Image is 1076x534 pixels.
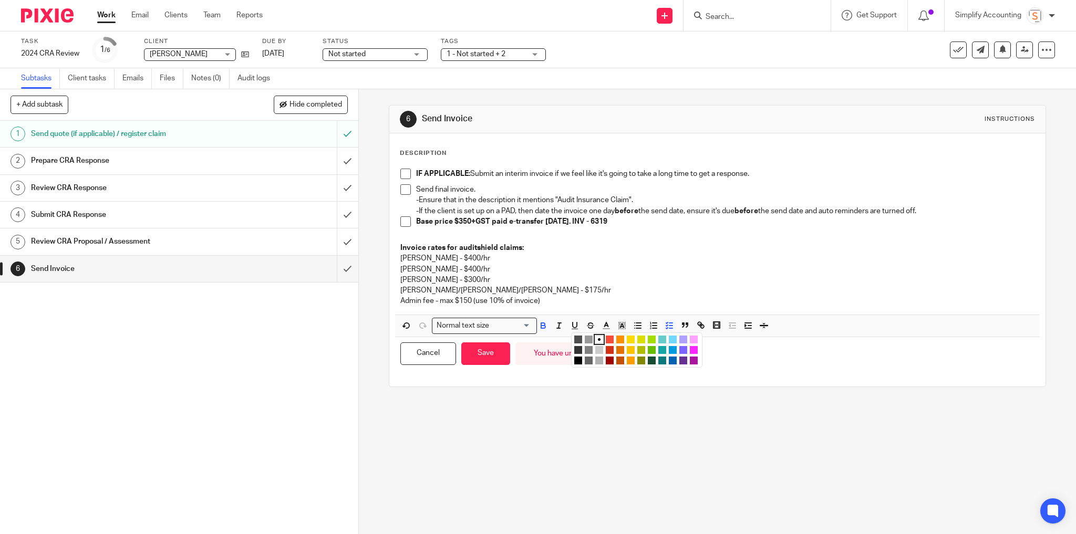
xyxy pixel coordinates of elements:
[648,346,656,354] li: color:#68BC00
[262,50,284,57] span: [DATE]
[669,357,677,364] li: color:#0062B1
[160,68,183,89] a: Files
[400,342,456,365] button: Cancel
[615,207,638,215] strong: before
[606,336,614,343] li: color:#F44E3B
[21,37,79,46] label: Task
[400,275,1035,285] p: [PERSON_NAME] - $300/hr
[585,346,593,354] li: color:#808080
[416,169,1035,179] p: Submit an interim invoice if we feel like it's going to take a long time to get a response.
[416,184,1035,195] p: Send final invoice.
[856,12,897,19] span: Get Support
[585,357,593,364] li: color:#666666
[574,357,582,364] li: color:#000000
[31,153,228,169] h1: Prepare CRA Response
[690,357,698,364] li: color:#AB149E
[262,37,309,46] label: Due by
[422,113,740,124] h1: Send Invoice
[164,10,188,20] a: Clients
[985,115,1035,123] div: Instructions
[31,234,228,249] h1: Review CRA Proposal / Assessment
[705,13,799,22] input: Search
[616,357,624,364] li: color:#C45100
[400,296,1035,306] p: Admin fee - max $150 (use 10% of invoice)
[105,47,110,53] small: /6
[191,68,230,89] a: Notes (0)
[11,235,25,249] div: 5
[122,68,152,89] a: Emails
[637,336,645,343] li: color:#DBDF00
[461,342,510,365] button: Save
[447,50,505,58] span: 1 - Not started + 2
[585,336,593,343] li: color:#999999
[400,149,447,158] p: Description
[606,357,614,364] li: color:#9F0500
[679,346,687,354] li: color:#7B64FF
[627,336,635,343] li: color:#FCDC00
[11,207,25,222] div: 4
[31,180,228,196] h1: Review CRA Response
[637,346,645,354] li: color:#B0BC00
[595,336,603,343] li: color:#FFFFFF
[616,346,624,354] li: color:#E27300
[31,207,228,223] h1: Submit CRA Response
[31,261,228,277] h1: Send Invoice
[416,195,1035,216] p: -Ensure that in the description it mentions "Audit Insurance Claim". -If the client is set up on ...
[400,111,417,128] div: 6
[203,10,221,20] a: Team
[627,357,635,364] li: color:#FB9E00
[150,50,208,58] span: [PERSON_NAME]
[734,207,758,215] strong: before
[416,218,607,225] strong: Base price $350+GST paid e-transfer [DATE]. INV - 6319
[690,346,698,354] li: color:#FA28FF
[21,68,60,89] a: Subtasks
[237,68,278,89] a: Audit logs
[616,336,624,343] li: color:#FE9200
[400,264,1035,275] p: [PERSON_NAME] - $400/hr
[606,346,614,354] li: color:#D33115
[432,318,537,334] div: Search for option
[658,346,666,354] li: color:#16A5A5
[637,357,645,364] li: color:#808900
[328,50,366,58] span: Not started
[515,342,641,365] div: You have unsaved changes
[400,244,524,252] strong: Invoice rates for auditshield claims:
[323,37,428,46] label: Status
[144,37,249,46] label: Client
[21,8,74,23] img: Pixie
[21,48,79,59] div: 2024 CRA Review
[97,10,116,20] a: Work
[595,357,603,364] li: color:#B3B3B3
[236,10,263,20] a: Reports
[441,37,546,46] label: Tags
[658,357,666,364] li: color:#0C797D
[492,320,530,331] input: Search for option
[11,181,25,195] div: 3
[11,96,68,113] button: + Add subtask
[690,336,698,343] li: color:#FDA1FF
[11,261,25,276] div: 6
[627,346,635,354] li: color:#FCC400
[416,170,470,177] strong: IF APPLICABLE:
[955,10,1021,20] p: Simplify Accounting
[574,346,582,354] li: color:#333333
[289,101,342,109] span: Hide completed
[574,336,582,343] li: color:#4D4D4D
[100,44,110,56] div: 1
[131,10,149,20] a: Email
[595,346,603,354] li: color:#CCCCCC
[679,357,687,364] li: color:#653294
[68,68,115,89] a: Client tasks
[11,154,25,169] div: 2
[31,126,228,142] h1: Send quote (if applicable) / register claim
[1027,7,1043,24] img: Screenshot%202023-11-29%20141159.png
[669,336,677,343] li: color:#73D8FF
[400,253,1035,264] p: [PERSON_NAME] - $400/hr
[648,357,656,364] li: color:#194D33
[658,336,666,343] li: color:#68CCCA
[274,96,348,113] button: Hide completed
[400,285,1035,296] p: [PERSON_NAME]/[PERSON_NAME]/[PERSON_NAME] - $175/hr
[571,332,702,368] div: Compact color picker
[648,336,656,343] li: color:#A4DD00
